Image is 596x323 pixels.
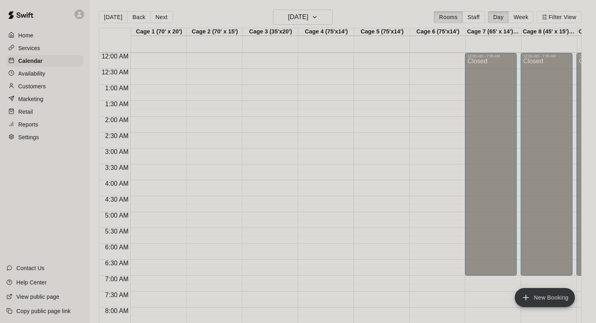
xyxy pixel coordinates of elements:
[18,95,43,103] p: Marketing
[354,28,410,36] div: Cage 5 (75'x14')
[521,53,572,276] div: 12:00 AM – 7:00 AM: Closed
[488,11,509,23] button: Day
[6,93,83,105] a: Marketing
[131,28,187,36] div: Cage 1 (70' x 20')
[103,196,131,203] span: 4:30 AM
[523,54,570,58] div: 12:00 AM – 7:00 AM
[16,307,71,315] p: Copy public page link
[16,278,47,286] p: Help Center
[103,276,131,282] span: 7:00 AM
[127,11,151,23] button: Back
[6,42,83,54] a: Services
[273,10,333,25] button: [DATE]
[6,131,83,143] a: Settings
[18,82,46,90] p: Customers
[103,101,131,107] span: 1:30 AM
[187,28,243,36] div: Cage 2 (70' x 15')
[18,70,45,78] p: Availability
[103,212,131,219] span: 5:00 AM
[103,117,131,123] span: 2:00 AM
[100,69,131,76] span: 12:30 AM
[521,28,577,36] div: Cage 8 (45' x 15') @ Mashlab Leander
[18,108,33,116] p: Retail
[537,11,581,23] button: Filter View
[18,121,38,128] p: Reports
[18,44,40,52] p: Services
[6,29,83,41] a: Home
[523,58,570,278] div: Closed
[288,12,308,23] h6: [DATE]
[103,292,131,298] span: 7:30 AM
[103,244,131,251] span: 6:00 AM
[18,57,43,65] p: Calendar
[467,54,514,58] div: 12:00 AM – 7:00 AM
[103,260,131,267] span: 6:30 AM
[103,85,131,91] span: 1:00 AM
[18,31,33,39] p: Home
[6,68,83,80] a: Availability
[6,119,83,130] a: Reports
[467,58,514,278] div: Closed
[100,53,131,60] span: 12:00 AM
[103,164,131,171] span: 3:30 AM
[466,28,521,36] div: Cage 7 (65' x 14') @ Mashlab Leander
[103,228,131,235] span: 5:30 AM
[6,80,83,92] a: Customers
[465,53,517,276] div: 12:00 AM – 7:00 AM: Closed
[508,11,533,23] button: Week
[103,148,131,155] span: 3:00 AM
[150,11,173,23] button: Next
[515,288,575,307] button: add
[103,132,131,139] span: 2:30 AM
[243,28,298,36] div: Cage 3 (35'x20')
[18,133,39,141] p: Settings
[434,11,463,23] button: Rooms
[410,28,466,36] div: Cage 6 (75'x14')
[16,293,59,301] p: View public page
[298,28,354,36] div: Cage 4 (75'x14')
[103,180,131,187] span: 4:00 AM
[103,307,131,314] span: 8:00 AM
[6,106,83,118] a: Retail
[463,11,485,23] button: Staff
[6,55,83,67] a: Calendar
[16,264,45,272] p: Contact Us
[99,11,127,23] button: [DATE]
